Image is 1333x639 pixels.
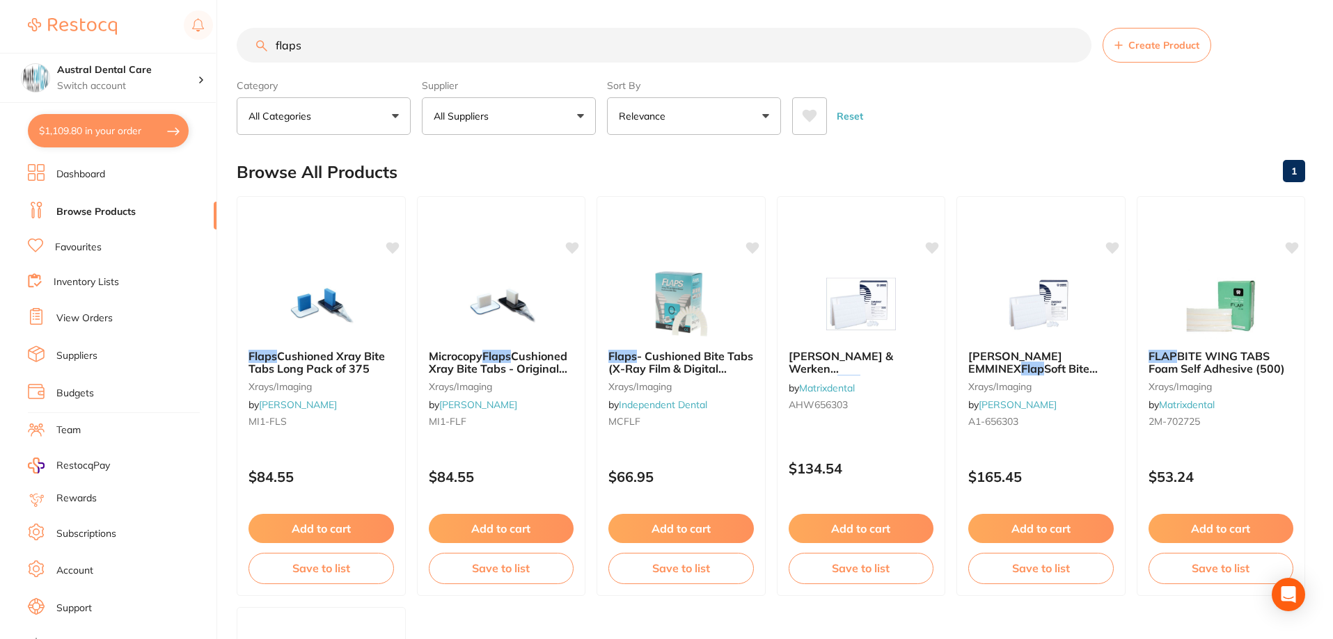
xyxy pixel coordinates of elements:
[56,564,93,578] a: Account
[249,349,385,375] span: Cushioned Xray Bite Tabs Long Pack of 375
[56,492,97,505] a: Rewards
[1159,398,1215,411] a: Matrixdental
[429,553,574,583] button: Save to list
[276,269,366,339] img: Flaps Cushioned Xray Bite Tabs Long Pack of 375
[1283,157,1305,185] a: 1
[28,458,110,474] a: RestocqPay
[56,349,97,363] a: Suppliers
[968,350,1114,375] b: Ainsworth EMMINEX Flap Soft Bite Wing Holders, 50-Pack
[968,362,1098,388] span: Soft Bite Wing Holders, 50-Pack
[1021,362,1044,375] em: Flap
[619,398,707,411] a: Independent Dental
[1149,415,1200,428] span: 2M-702725
[636,269,726,339] img: Flaps - Cushioned Bite Tabs (X-Ray Film & Digital Sensor)
[968,381,1114,392] small: xrays/imaging
[1149,398,1215,411] span: by
[1149,349,1177,363] em: FLAP
[789,398,848,411] span: AHW656303
[482,349,511,363] em: Flaps
[249,350,394,375] b: Flaps Cushioned Xray Bite Tabs Long Pack of 375
[1149,514,1294,543] button: Add to cart
[968,349,1062,375] span: [PERSON_NAME] EMMINEX
[429,350,574,375] b: Microcopy Flaps Cushioned Xray Bite Tabs - Original Size, 500-Pack
[1149,553,1294,583] button: Save to list
[56,601,92,615] a: Support
[968,553,1114,583] button: Save to list
[1103,28,1211,63] button: Create Product
[57,79,198,93] p: Switch account
[608,349,753,389] span: - Cushioned Bite Tabs (X-Ray Film & Digital Sensor)
[237,97,411,135] button: All Categories
[816,269,906,339] img: Hager & Werken Emmenix Flap Foam Adhesive X-ray Bite Tab (500)
[56,168,105,181] a: Dashboard
[429,398,517,411] span: by
[249,349,277,363] em: Flaps
[249,553,394,583] button: Save to list
[1176,269,1266,339] img: FLAP BITE WING TABS Foam Self Adhesive (500)
[979,398,1057,411] a: [PERSON_NAME]
[54,275,119,289] a: Inventory Lists
[608,350,754,375] b: Flaps - Cushioned Bite Tabs (X-Ray Film & Digital Sensor)
[608,469,754,485] p: $66.95
[422,97,596,135] button: All Suppliers
[249,109,317,123] p: All Categories
[249,381,394,392] small: xrays/imaging
[1149,381,1294,392] small: xrays/imaging
[799,382,855,394] a: Matrixdental
[1149,349,1285,375] span: BITE WING TABS Foam Self Adhesive (500)
[1149,350,1294,375] b: FLAP BITE WING TABS Foam Self Adhesive (500)
[608,553,754,583] button: Save to list
[968,514,1114,543] button: Add to cart
[422,79,596,92] label: Supplier
[608,514,754,543] button: Add to cart
[1128,40,1199,51] span: Create Product
[56,312,113,325] a: View Orders
[429,349,482,363] span: Microcopy
[429,469,574,485] p: $84.55
[56,205,136,219] a: Browse Products
[28,18,117,35] img: Restocq Logo
[439,398,517,411] a: [PERSON_NAME]
[56,459,110,473] span: RestocqPay
[619,109,671,123] p: Relevance
[28,458,45,474] img: RestocqPay
[1272,578,1305,611] div: Open Intercom Messenger
[789,514,934,543] button: Add to cart
[968,398,1057,411] span: by
[789,349,893,389] span: [PERSON_NAME] & Werken Emmenix
[57,63,198,77] h4: Austral Dental Care
[789,460,934,476] p: $134.54
[429,349,567,389] span: Cushioned Xray Bite Tabs - Original Size, 500-Pack
[968,469,1114,485] p: $165.45
[56,423,81,437] a: Team
[28,114,189,147] button: $1,109.80 in your order
[1149,469,1294,485] p: $53.24
[56,527,116,541] a: Subscriptions
[237,28,1091,63] input: Search Products
[249,398,337,411] span: by
[429,381,574,392] small: xrays/imaging
[968,415,1018,428] span: A1-656303
[259,398,337,411] a: [PERSON_NAME]
[607,79,781,92] label: Sort By
[995,269,1086,339] img: Ainsworth EMMINEX Flap Soft Bite Wing Holders, 50-Pack
[833,97,867,135] button: Reset
[237,163,397,182] h2: Browse All Products
[789,382,855,394] span: by
[28,10,117,42] a: Restocq Logo
[56,387,94,401] a: Budgets
[237,79,411,92] label: Category
[429,514,574,543] button: Add to cart
[789,553,934,583] button: Save to list
[608,415,640,428] span: MCFLF
[789,350,934,375] b: Hager & Werken Emmenix Flap Foam Adhesive X-ray Bite Tab (500)
[607,97,781,135] button: Relevance
[429,415,466,428] span: MI1-FLF
[434,109,494,123] p: All Suppliers
[608,381,754,392] small: xrays/imaging
[608,398,707,411] span: by
[608,349,637,363] em: Flaps
[249,514,394,543] button: Add to cart
[837,375,860,389] em: Flap
[249,469,394,485] p: $84.55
